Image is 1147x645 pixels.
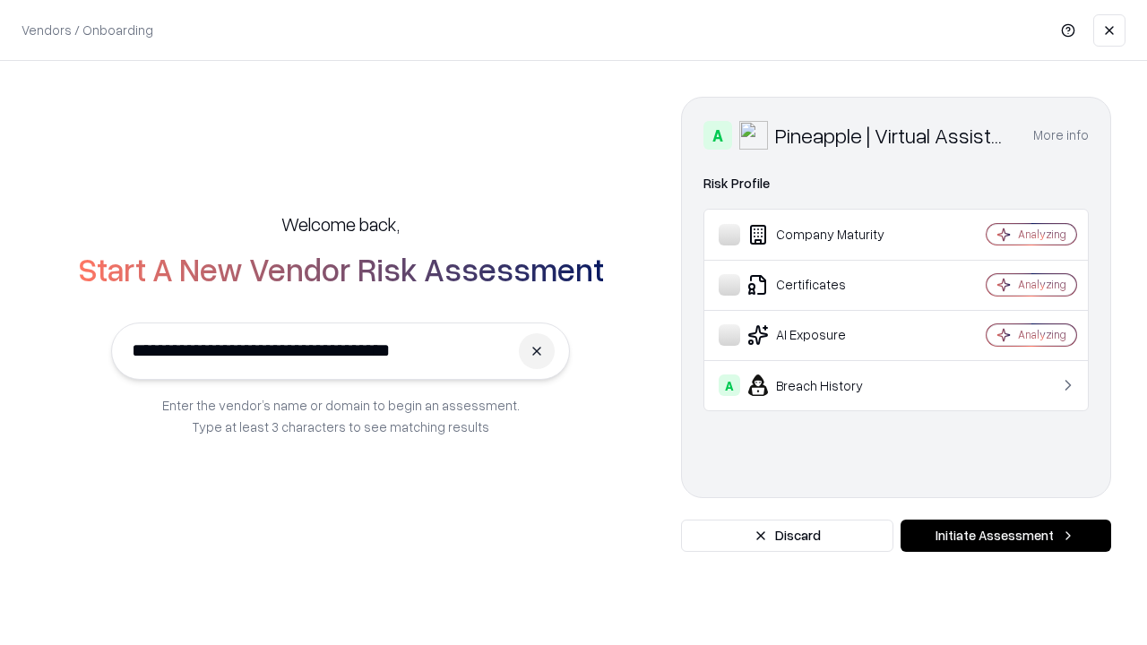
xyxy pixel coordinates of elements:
button: Discard [681,520,893,552]
div: Breach History [719,374,933,396]
button: More info [1033,119,1089,151]
div: Certificates [719,274,933,296]
button: Initiate Assessment [901,520,1111,552]
div: AI Exposure [719,324,933,346]
img: Pineapple | Virtual Assistant Agency [739,121,768,150]
div: Analyzing [1018,227,1066,242]
div: A [703,121,732,150]
h2: Start A New Vendor Risk Assessment [78,251,604,287]
div: Company Maturity [719,224,933,245]
h5: Welcome back, [281,211,400,236]
div: A [719,374,740,396]
div: Analyzing [1018,277,1066,292]
p: Vendors / Onboarding [22,21,153,39]
div: Pineapple | Virtual Assistant Agency [775,121,1012,150]
div: Analyzing [1018,327,1066,342]
p: Enter the vendor’s name or domain to begin an assessment. Type at least 3 characters to see match... [162,394,520,437]
div: Risk Profile [703,173,1089,194]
